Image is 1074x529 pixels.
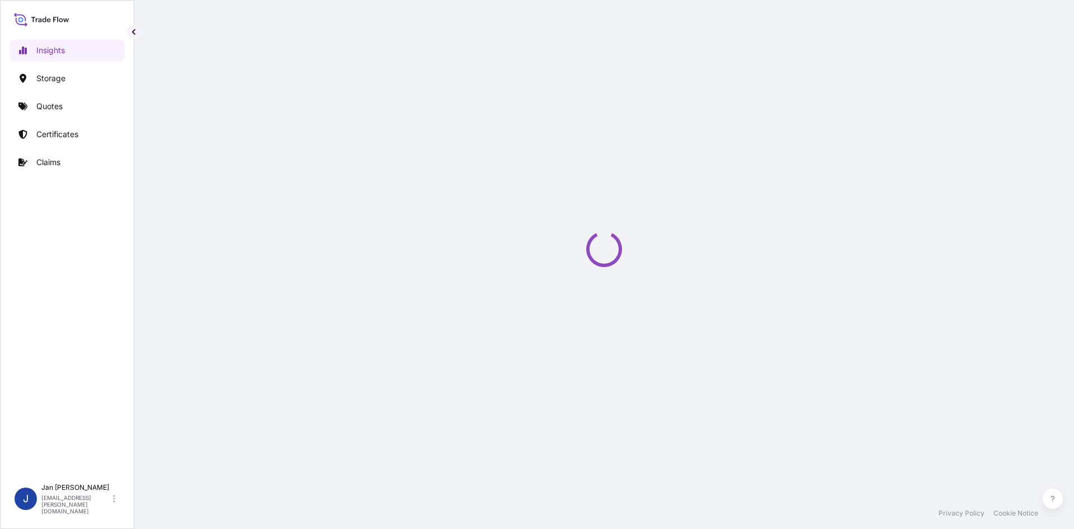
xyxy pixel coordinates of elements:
[36,101,63,112] p: Quotes
[939,509,984,518] a: Privacy Policy
[10,39,125,62] a: Insights
[993,509,1038,518] a: Cookie Notice
[10,123,125,146] a: Certificates
[36,157,60,168] p: Claims
[10,67,125,90] a: Storage
[36,129,78,140] p: Certificates
[36,45,65,56] p: Insights
[10,151,125,174] a: Claims
[10,95,125,118] a: Quotes
[41,483,111,492] p: Jan [PERSON_NAME]
[23,493,29,504] span: J
[41,494,111,514] p: [EMAIL_ADDRESS][PERSON_NAME][DOMAIN_NAME]
[36,73,65,84] p: Storage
